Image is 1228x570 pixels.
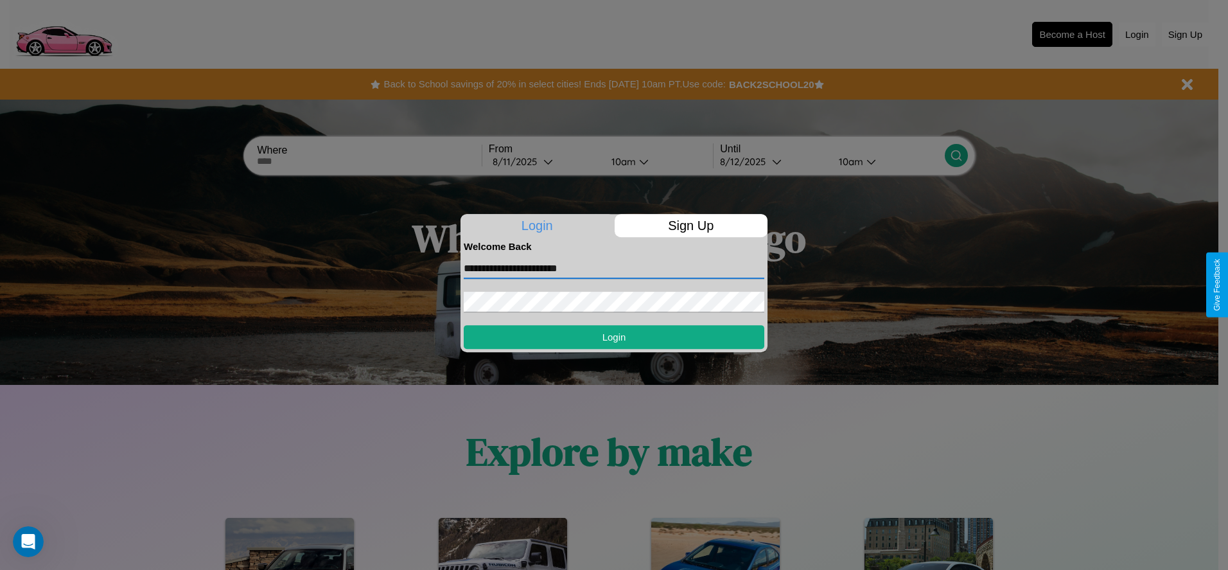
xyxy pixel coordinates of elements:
[1213,259,1222,311] div: Give Feedback
[460,214,614,237] p: Login
[13,526,44,557] iframe: Intercom live chat
[615,214,768,237] p: Sign Up
[464,325,764,349] button: Login
[464,241,764,252] h4: Welcome Back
